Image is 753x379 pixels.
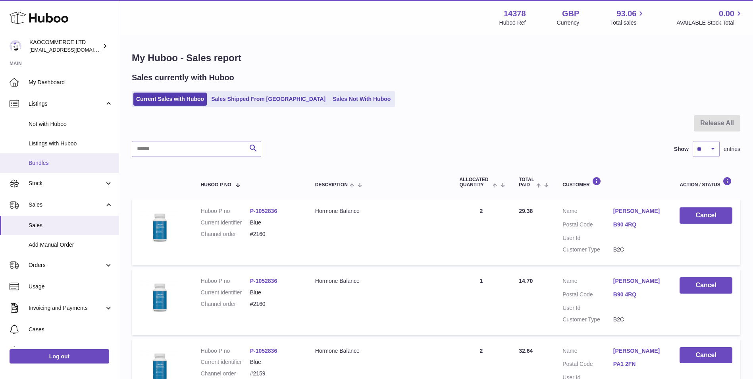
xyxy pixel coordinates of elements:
[676,19,743,27] span: AVAILABLE Stock Total
[250,348,277,354] a: P-1052836
[562,177,664,188] div: Customer
[201,219,250,226] dt: Current identifier
[562,277,613,287] dt: Name
[676,8,743,27] a: 0.00 AVAILABLE Stock Total
[562,304,613,312] dt: User Id
[250,208,277,214] a: P-1052836
[613,221,664,228] a: B90 4RQ
[29,326,113,333] span: Cases
[519,348,533,354] span: 32.64
[610,19,645,27] span: Total sales
[250,278,277,284] a: P-1052836
[132,72,234,83] h2: Sales currently with Huboo
[459,177,490,188] span: ALLOCATED Quantity
[29,201,104,209] span: Sales
[562,8,579,19] strong: GBP
[140,277,179,317] img: 1753264085.png
[250,300,299,308] dd: #2160
[562,291,613,300] dt: Postal Code
[29,304,104,312] span: Invoicing and Payments
[680,177,732,188] div: Action / Status
[315,182,348,188] span: Description
[29,100,104,108] span: Listings
[562,246,613,253] dt: Customer Type
[562,234,613,242] dt: User Id
[562,207,613,217] dt: Name
[29,261,104,269] span: Orders
[201,300,250,308] dt: Channel order
[29,79,113,86] span: My Dashboard
[519,208,533,214] span: 29.38
[562,221,613,230] dt: Postal Code
[29,241,113,249] span: Add Manual Order
[132,52,740,64] h1: My Huboo - Sales report
[613,347,664,355] a: [PERSON_NAME]
[562,347,613,357] dt: Name
[29,222,113,229] span: Sales
[451,269,511,335] td: 1
[201,277,250,285] dt: Huboo P no
[201,347,250,355] dt: Huboo P no
[29,283,113,290] span: Usage
[719,8,734,19] span: 0.00
[499,19,526,27] div: Huboo Ref
[29,120,113,128] span: Not with Huboo
[201,358,250,366] dt: Current identifier
[613,277,664,285] a: [PERSON_NAME]
[504,8,526,19] strong: 14378
[613,360,664,368] a: PA1 2FN
[250,358,299,366] dd: Blue
[10,349,109,364] a: Log out
[29,159,113,167] span: Bundles
[250,370,299,377] dd: #2159
[315,207,444,215] div: Hormone Balance
[519,278,533,284] span: 14.70
[29,39,101,54] div: KAOCOMMERCE LTD
[613,246,664,253] dd: B2C
[562,360,613,370] dt: Postal Code
[133,93,207,106] a: Current Sales with Huboo
[250,230,299,238] dd: #2160
[680,277,732,294] button: Cancel
[250,219,299,226] dd: Blue
[201,182,231,188] span: Huboo P no
[201,289,250,296] dt: Current identifier
[613,291,664,298] a: B90 4RQ
[315,347,444,355] div: Hormone Balance
[201,207,250,215] dt: Huboo P no
[613,207,664,215] a: [PERSON_NAME]
[29,180,104,187] span: Stock
[451,199,511,265] td: 2
[250,289,299,296] dd: Blue
[613,316,664,323] dd: B2C
[10,40,21,52] img: internalAdmin-14378@internal.huboo.com
[674,145,689,153] label: Show
[29,46,117,53] span: [EMAIL_ADDRESS][DOMAIN_NAME]
[680,347,732,364] button: Cancel
[616,8,636,19] span: 93.06
[29,140,113,147] span: Listings with Huboo
[201,370,250,377] dt: Channel order
[330,93,393,106] a: Sales Not With Huboo
[519,177,534,188] span: Total paid
[140,207,179,247] img: 1753264085.png
[208,93,328,106] a: Sales Shipped From [GEOGRAPHIC_DATA]
[315,277,444,285] div: Hormone Balance
[610,8,645,27] a: 93.06 Total sales
[557,19,580,27] div: Currency
[724,145,740,153] span: entries
[680,207,732,224] button: Cancel
[201,230,250,238] dt: Channel order
[562,316,613,323] dt: Customer Type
